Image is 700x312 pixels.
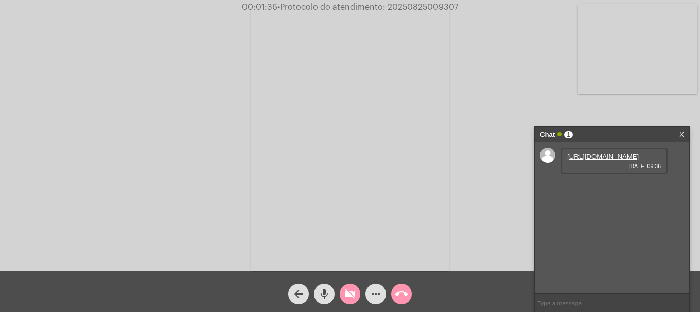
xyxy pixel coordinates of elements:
[242,3,277,11] span: 00:01:36
[557,132,562,136] span: Online
[318,288,330,300] mat-icon: mic
[277,3,280,11] span: •
[535,294,689,312] input: Type a message
[567,153,639,160] a: [URL][DOMAIN_NAME]
[395,288,408,300] mat-icon: call_end
[344,288,356,300] mat-icon: videocam_off
[370,288,382,300] mat-icon: more_horiz
[567,163,661,169] span: [DATE] 09:36
[277,3,458,11] span: Protocolo do atendimento: 20250825009307
[540,127,555,142] strong: Chat
[292,288,305,300] mat-icon: arrow_back
[564,131,573,138] span: 1
[679,127,684,142] a: X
